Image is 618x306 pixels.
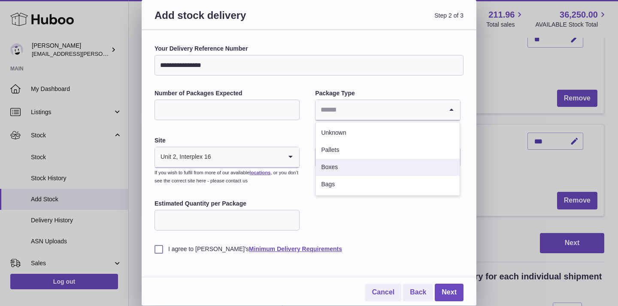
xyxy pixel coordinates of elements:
input: Search for option [212,147,282,167]
label: Expected Delivery Date [315,136,460,145]
a: locations [249,170,270,175]
label: Site [154,136,300,145]
div: Search for option [155,147,299,168]
a: Back [403,284,433,301]
li: Unknown [316,124,459,142]
a: Next [435,284,463,301]
label: Estimated Quantity per Package [154,200,300,208]
label: Your Delivery Reference Number [154,45,463,53]
a: Minimum Delivery Requirements [249,245,342,252]
label: I agree to [PERSON_NAME]'s [154,245,463,253]
li: Boxes [316,159,459,176]
span: Step 2 of 3 [309,9,463,32]
a: Cancel [365,284,401,301]
li: Pallets [316,142,459,159]
h3: Add stock delivery [154,9,309,32]
div: Search for option [315,100,460,121]
label: Package Type [315,89,460,97]
li: Bags [316,176,459,193]
span: Unit 2, Interplex 16 [155,147,212,167]
small: If you wish to fulfil from more of our available , or you don’t see the correct site here - pleas... [154,170,298,183]
input: Search for option [315,100,442,120]
label: Number of Packages Expected [154,89,300,97]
